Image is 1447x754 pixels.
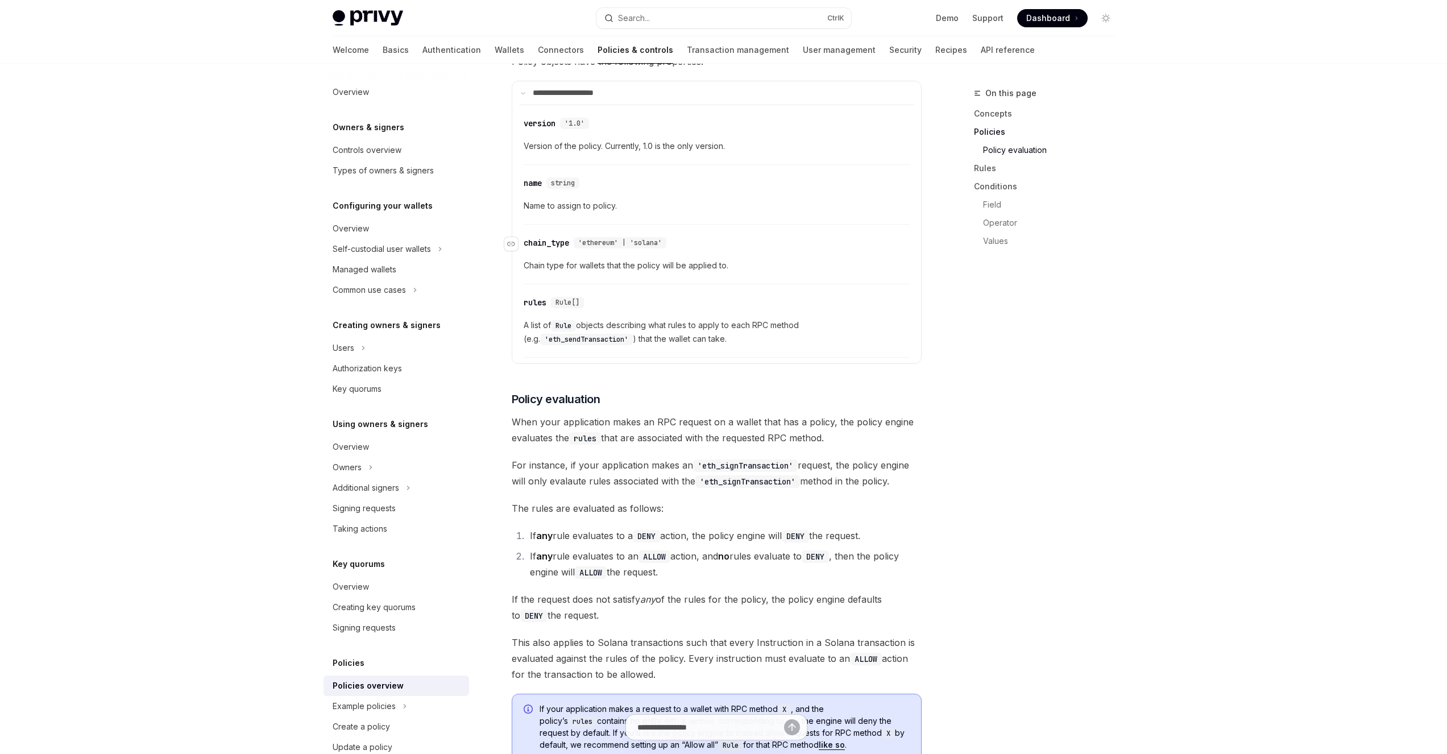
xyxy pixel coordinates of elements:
[324,577,469,597] a: Overview
[324,218,469,239] a: Overview
[333,740,392,754] div: Update a policy
[565,119,584,128] span: '1.0'
[512,391,600,407] span: Policy evaluation
[936,13,959,24] a: Demo
[803,36,876,64] a: User management
[333,362,402,375] div: Authorization keys
[974,232,1124,250] a: Values
[324,358,469,379] a: Authorization keys
[333,143,401,157] div: Controls overview
[598,36,673,64] a: Policies & controls
[333,417,428,431] h5: Using owners & signers
[333,600,416,614] div: Creating key quorums
[512,414,922,446] span: When your application makes an RPC request on a wallet that has a policy, the policy engine evalu...
[383,36,409,64] a: Basics
[555,298,579,307] span: Rule[]
[333,557,385,571] h5: Key quorums
[333,440,369,454] div: Overview
[538,36,584,64] a: Connectors
[333,85,369,99] div: Overview
[333,222,369,235] div: Overview
[324,478,469,498] button: Toggle Additional signers section
[324,160,469,181] a: Types of owners & signers
[524,177,542,189] div: name
[618,11,650,25] div: Search...
[333,382,382,396] div: Key quorums
[324,280,469,300] button: Toggle Common use cases section
[827,14,844,23] span: Ctrl K
[333,481,399,495] div: Additional signers
[324,82,469,102] a: Overview
[974,141,1124,159] a: Policy evaluation
[324,338,469,358] button: Toggle Users section
[324,239,469,259] button: Toggle Self-custodial user wallets section
[889,36,922,64] a: Security
[524,259,910,272] span: Chain type for wallets that the policy will be applied to.
[520,610,548,622] code: DENY
[596,8,851,28] button: Open search
[333,621,396,635] div: Signing requests
[981,36,1035,64] a: API reference
[802,550,829,563] code: DENY
[633,530,660,542] code: DENY
[333,263,396,276] div: Managed wallets
[778,704,791,715] code: X
[333,242,431,256] div: Self-custodial user wallets
[536,550,553,562] strong: any
[512,635,922,682] span: This also applies to Solana transactions such that every Instruction in a Solana transaction is e...
[333,699,396,713] div: Example policies
[784,719,800,735] button: Send message
[526,548,922,580] li: If rule evaluates to an action, and rules evaluate to , then the policy engine will the request.
[333,283,406,297] div: Common use cases
[324,618,469,638] a: Signing requests
[333,461,362,474] div: Owners
[985,86,1036,100] span: On this page
[974,123,1124,141] a: Policies
[324,716,469,737] a: Create a policy
[504,233,524,255] a: Navigate to header
[850,653,882,665] code: ALLOW
[333,720,390,734] div: Create a policy
[512,591,922,623] span: If the request does not satisfy of the rules for the policy, the policy engine defaults to the re...
[422,36,481,64] a: Authentication
[324,519,469,539] a: Taking actions
[524,118,555,129] div: version
[324,140,469,160] a: Controls overview
[551,320,576,332] code: Rule
[333,502,396,515] div: Signing requests
[569,432,601,445] code: rules
[974,105,1124,123] a: Concepts
[782,530,809,542] code: DENY
[540,703,910,751] span: If your application makes a request to a wallet with RPC method , and the policy’s contains no en...
[333,522,387,536] div: Taking actions
[695,475,800,488] code: 'eth_signTransaction'
[333,656,364,670] h5: Policies
[526,528,922,544] li: If rule evaluates to a action, the policy engine will the request.
[637,715,784,740] input: Ask a question...
[974,196,1124,214] a: Field
[324,498,469,519] a: Signing requests
[638,550,670,563] code: ALLOW
[324,259,469,280] a: Managed wallets
[324,379,469,399] a: Key quorums
[575,566,607,579] code: ALLOW
[1097,9,1115,27] button: Toggle dark mode
[974,177,1124,196] a: Conditions
[512,457,922,489] span: For instance, if your application makes an request, the policy engine will only evalaute rules as...
[524,705,535,716] svg: Info
[324,457,469,478] button: Toggle Owners section
[333,318,441,332] h5: Creating owners & signers
[1026,13,1070,24] span: Dashboard
[524,318,910,346] span: A list of objects describing what rules to apply to each RPC method (e.g. ) that the wallet can t...
[333,580,369,594] div: Overview
[512,500,922,516] span: The rules are evaluated as follows:
[974,159,1124,177] a: Rules
[718,550,729,562] strong: no
[540,334,633,345] code: 'eth_sendTransaction'
[333,679,404,693] div: Policies overview
[324,597,469,618] a: Creating key quorums
[935,36,967,64] a: Recipes
[324,676,469,696] a: Policies overview
[524,237,569,248] div: chain_type
[687,36,789,64] a: Transaction management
